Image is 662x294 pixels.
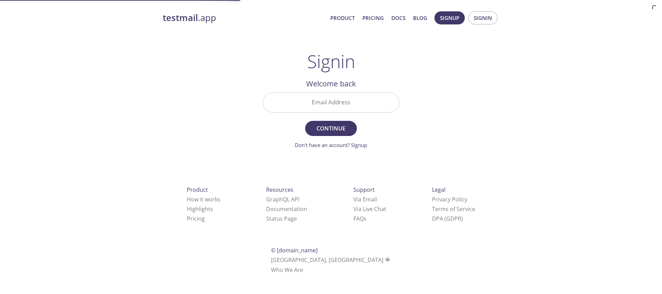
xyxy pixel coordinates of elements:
[271,266,303,274] a: Who We Are
[263,78,399,90] h2: Welcome back
[353,186,375,193] span: Support
[163,12,325,24] a: testmail.app
[440,13,459,22] span: Signup
[187,186,208,193] span: Product
[266,215,297,222] a: Status Page
[187,215,205,222] a: Pricing
[474,13,492,22] span: Signin
[271,256,391,264] span: [GEOGRAPHIC_DATA], [GEOGRAPHIC_DATA]
[353,205,386,213] a: Via Live Chat
[413,13,427,22] a: Blog
[362,13,384,22] a: Pricing
[432,215,463,222] a: DPA (GDPR)
[364,215,367,222] span: s
[313,124,349,133] span: Continue
[468,11,498,24] button: Signin
[391,13,405,22] a: Docs
[187,196,220,203] a: How it works
[266,196,299,203] a: GraphQL API
[305,121,357,136] button: Continue
[163,12,198,24] strong: testmail
[432,196,467,203] a: Privacy Policy
[434,11,465,24] button: Signup
[353,196,377,203] a: Via Email
[187,205,213,213] a: Highlights
[432,205,475,213] a: Terms of Service
[295,141,367,148] a: Don't have an account? Signup
[330,13,355,22] a: Product
[271,246,318,254] span: © [DOMAIN_NAME]
[266,186,293,193] span: Resources
[266,205,307,213] a: Documentation
[307,51,355,72] h1: Signin
[353,215,367,222] a: FAQ
[432,186,445,193] span: Legal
